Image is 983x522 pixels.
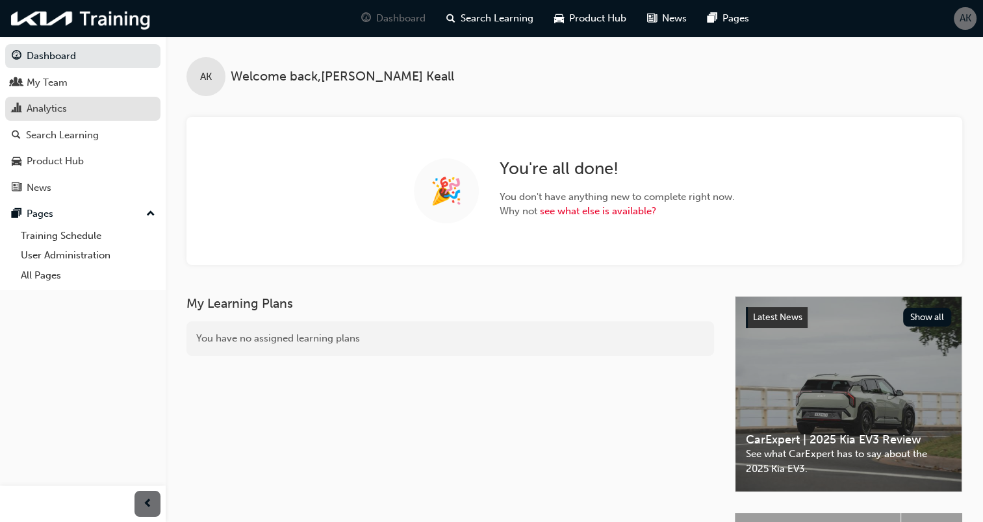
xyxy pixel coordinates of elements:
div: My Team [27,75,68,90]
span: car-icon [554,10,564,27]
span: prev-icon [143,496,153,512]
a: pages-iconPages [697,5,760,32]
a: Analytics [5,97,160,121]
span: news-icon [647,10,657,27]
a: User Administration [16,245,160,266]
div: News [27,180,51,195]
span: people-icon [12,77,21,89]
a: news-iconNews [637,5,697,32]
span: Product Hub [569,11,626,26]
span: CarExpert | 2025 Kia EV3 Review [746,432,951,447]
a: Product Hub [5,149,160,173]
button: Show all [903,308,952,327]
a: Search Learning [5,123,160,147]
a: see what else is available? [540,205,656,217]
button: Pages [5,202,160,226]
span: guage-icon [12,51,21,62]
a: News [5,176,160,200]
span: Latest News [753,312,802,323]
div: You have no assigned learning plans [186,321,714,356]
span: Welcome back , [PERSON_NAME] Keall [231,69,454,84]
div: Analytics [27,101,67,116]
img: kia-training [6,5,156,32]
span: search-icon [12,130,21,142]
h3: My Learning Plans [186,296,714,311]
a: Latest NewsShow allCarExpert | 2025 Kia EV3 ReviewSee what CarExpert has to say about the 2025 Ki... [735,296,962,492]
span: AK [200,69,212,84]
a: Latest NewsShow all [746,307,951,328]
span: AK [960,11,971,26]
a: guage-iconDashboard [351,5,436,32]
span: up-icon [146,206,155,223]
span: See what CarExpert has to say about the 2025 Kia EV3. [746,447,951,476]
a: car-iconProduct Hub [544,5,637,32]
span: pages-icon [708,10,717,27]
span: Search Learning [461,11,533,26]
span: Why not [500,204,735,219]
span: pages-icon [12,208,21,220]
div: Pages [27,206,53,221]
span: chart-icon [12,103,21,115]
a: Dashboard [5,44,160,68]
span: You don't have anything new to complete right now. [500,190,735,205]
span: car-icon [12,156,21,168]
a: All Pages [16,266,160,286]
span: guage-icon [361,10,371,27]
button: AK [954,7,977,30]
span: search-icon [446,10,455,27]
a: search-iconSearch Learning [436,5,544,32]
button: DashboardMy TeamAnalyticsSearch LearningProduct HubNews [5,42,160,202]
span: Dashboard [376,11,426,26]
h2: You're all done! [500,158,735,179]
a: Training Schedule [16,226,160,246]
div: Search Learning [26,128,99,143]
span: news-icon [12,182,21,194]
span: Pages [722,11,749,26]
div: Product Hub [27,154,84,169]
span: 🎉 [430,184,463,199]
span: News [662,11,687,26]
a: My Team [5,71,160,95]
